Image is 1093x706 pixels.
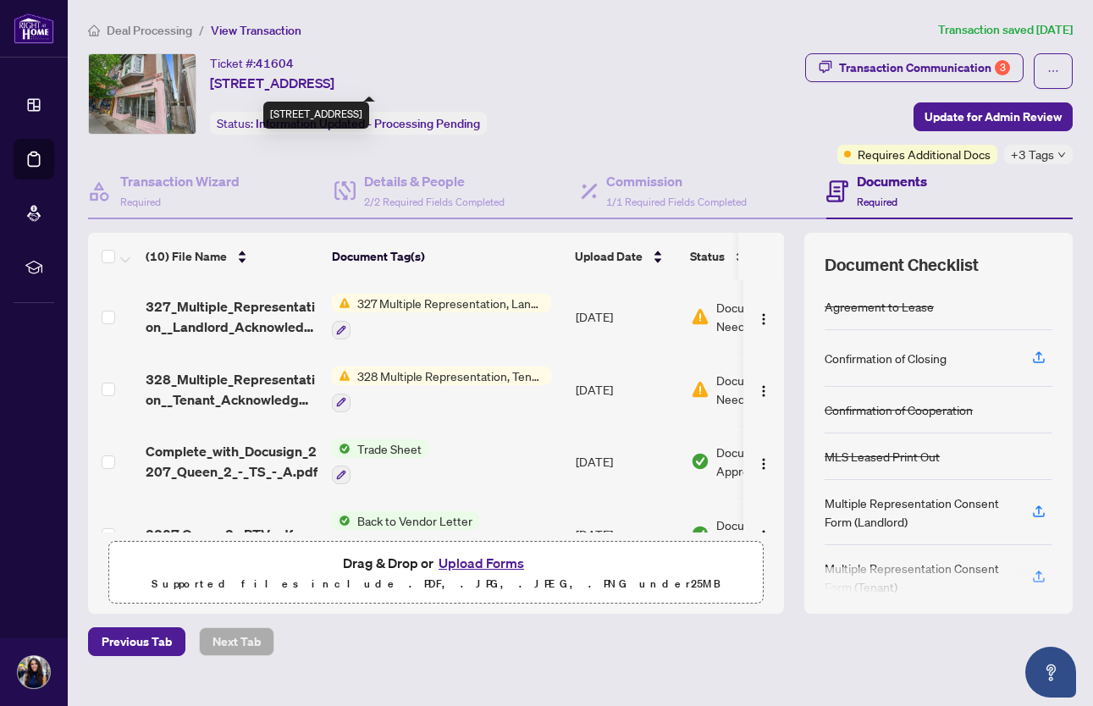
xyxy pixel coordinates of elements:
[199,627,274,656] button: Next Tab
[88,25,100,36] span: home
[332,511,351,530] img: Status Icon
[757,384,770,398] img: Logo
[750,376,777,403] button: Logo
[858,145,991,163] span: Requires Additional Docs
[146,369,318,410] span: 328_Multiple_Representation__Tenant_Acknowledgment___Consent_Disclosure_-_PropTx-[PERSON_NAME].pdf
[332,439,428,485] button: Status IconTrade Sheet
[146,441,318,482] span: Complete_with_Docusign_2207_Queen_2_-_TS_-_A.pdf
[750,303,777,330] button: Logo
[364,171,505,191] h4: Details & People
[102,628,172,655] span: Previous Tab
[825,494,1012,531] div: Multiple Representation Consent Form (Landlord)
[332,294,351,312] img: Status Icon
[332,294,551,339] button: Status Icon327 Multiple Representation, Landlord - Acknowledgement & Consent Disclosure
[14,13,54,44] img: logo
[343,552,529,574] span: Drag & Drop or
[691,452,709,471] img: Document Status
[1025,647,1076,698] button: Open asap
[716,371,804,408] span: Document Needs Work
[683,233,827,280] th: Status
[263,102,369,129] div: [STREET_ADDRESS]
[146,247,227,266] span: (10) File Name
[120,196,161,208] span: Required
[332,511,479,557] button: Status IconBack to Vendor Letter
[88,627,185,656] button: Previous Tab
[569,426,684,499] td: [DATE]
[995,60,1010,75] div: 3
[139,233,325,280] th: (10) File Name
[825,447,940,466] div: MLS Leased Print Out
[716,516,821,553] span: Document Approved
[210,73,334,93] span: [STREET_ADDRESS]
[1047,65,1059,77] span: ellipsis
[332,367,351,385] img: Status Icon
[805,53,1024,82] button: Transaction Communication3
[857,171,927,191] h4: Documents
[210,112,487,135] div: Status:
[119,574,753,594] p: Supported files include .PDF, .JPG, .JPEG, .PNG under 25 MB
[351,511,479,530] span: Back to Vendor Letter
[211,23,301,38] span: View Transaction
[750,448,777,475] button: Logo
[857,196,897,208] span: Required
[325,233,568,280] th: Document Tag(s)
[575,247,643,266] span: Upload Date
[351,439,428,458] span: Trade Sheet
[18,656,50,688] img: Profile Icon
[332,439,351,458] img: Status Icon
[569,498,684,571] td: [DATE]
[332,367,551,412] button: Status Icon328 Multiple Representation, Tenant - Acknowledgement & Consent Disclosure
[691,380,709,399] img: Document Status
[364,196,505,208] span: 2/2 Required Fields Completed
[606,171,747,191] h4: Commission
[691,307,709,326] img: Document Status
[146,524,293,544] span: 2207 Queen 2 - BTV.pdf
[89,54,196,134] img: IMG-E12201940_1.jpg
[351,294,551,312] span: 327 Multiple Representation, Landlord - Acknowledgement & Consent Disclosure
[938,20,1073,40] article: Transaction saved [DATE]
[107,23,192,38] span: Deal Processing
[569,280,684,353] td: [DATE]
[757,312,770,326] img: Logo
[825,253,979,277] span: Document Checklist
[690,247,725,266] span: Status
[210,53,294,73] div: Ticket #:
[691,525,709,543] img: Document Status
[606,196,747,208] span: 1/1 Required Fields Completed
[750,521,777,548] button: Logo
[569,353,684,426] td: [DATE]
[825,559,1012,596] div: Multiple Representation Consent Form (Tenant)
[716,443,821,480] span: Document Approved
[120,171,240,191] h4: Transaction Wizard
[1057,151,1066,159] span: down
[825,297,934,316] div: Agreement to Lease
[109,542,763,604] span: Drag & Drop orUpload FormsSupported files include .PDF, .JPG, .JPEG, .PNG under25MB
[825,400,973,419] div: Confirmation of Cooperation
[716,298,804,335] span: Document Needs Work
[839,54,1010,81] div: Transaction Communication
[351,367,551,385] span: 328 Multiple Representation, Tenant - Acknowledgement & Consent Disclosure
[757,529,770,543] img: Logo
[925,103,1062,130] span: Update for Admin Review
[825,349,947,367] div: Confirmation of Closing
[146,296,318,337] span: 327_Multiple_Representation__Landlord_Acknowledgment___Consent_Disclosure_-_PropTx-[PERSON_NAME].pdf
[199,20,204,40] li: /
[757,457,770,471] img: Logo
[433,552,529,574] button: Upload Forms
[1011,145,1054,164] span: +3 Tags
[568,233,683,280] th: Upload Date
[914,102,1073,131] button: Update for Admin Review
[256,116,480,131] span: Information Updated - Processing Pending
[256,56,294,71] span: 41604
